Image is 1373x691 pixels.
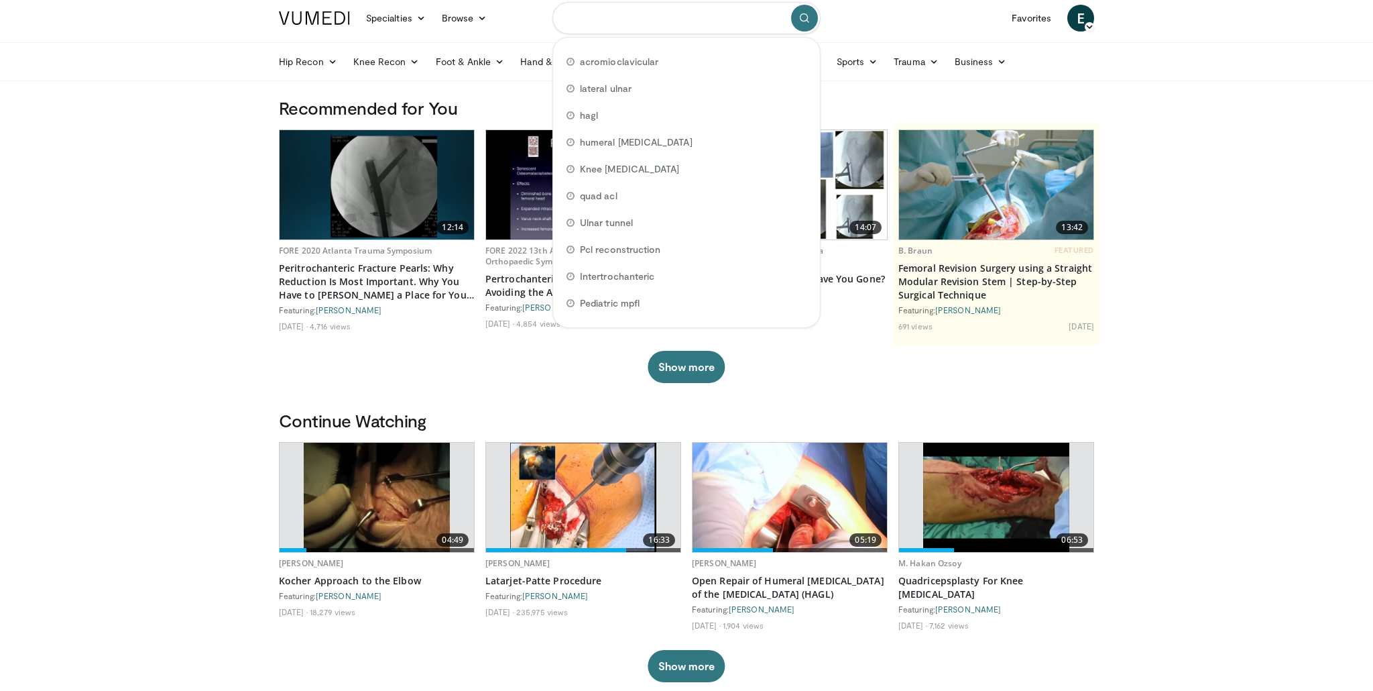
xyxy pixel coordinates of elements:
li: 7,162 views [929,620,969,631]
li: [DATE] [279,606,308,617]
img: aa7a28c1-d513-4207-944e-7203f849a0ec.620x360_q85_upscale.jpg [693,443,887,552]
a: 16:33 [486,443,680,552]
img: rQqFhpGihXXoLKSn4xMDoxOjBrO-I4W8.620x360_q85_upscale.jpg [304,443,450,552]
li: 4,854 views [516,318,560,329]
a: Foot & Ankle [428,48,513,75]
li: [DATE] [279,321,308,331]
span: lateral ulnar [580,82,632,95]
h3: Recommended for You [279,97,1094,119]
div: Featuring: [898,604,1094,615]
span: Knee [MEDICAL_DATA] [580,162,679,176]
a: Hand & Wrist [512,48,599,75]
span: 13:42 [1056,221,1088,234]
a: [PERSON_NAME] [935,604,1001,614]
span: Pediatric mpfl [580,297,640,310]
a: [PERSON_NAME] [316,305,381,315]
span: hagl [580,109,598,122]
a: Trauma [886,48,947,75]
a: Business [947,48,1015,75]
span: acromioclavicular [580,55,658,68]
a: [PERSON_NAME] [279,557,344,569]
a: 13:42 [899,130,1093,240]
li: 691 views [898,321,933,331]
h3: Continue Watching [279,410,1094,431]
a: Specialties [358,5,434,32]
a: E [1067,5,1094,32]
span: 04:49 [436,533,469,547]
a: 06:53 [899,443,1093,552]
a: Hip Recon [271,48,345,75]
img: e0fe8dd2-b82b-4cb0-8487-2d572e8c4b9b.620x360_q85_upscale.jpg [486,130,680,240]
input: Search topics, interventions [552,2,821,34]
li: [DATE] [898,620,927,631]
li: 18,279 views [310,606,355,617]
img: 617583_3.png.620x360_q85_upscale.jpg [510,443,656,552]
div: Featuring: [279,590,475,601]
li: 235,975 views [516,606,568,617]
a: 19:50 [486,130,680,240]
a: 04:49 [280,443,474,552]
a: Pertrochanteric [MEDICAL_DATA]: Avoiding the Ambush [485,272,681,299]
li: 4,716 views [310,321,351,331]
button: Show more [648,650,725,682]
a: B. Braun [898,245,933,256]
img: 4275ad52-8fa6-4779-9598-00e5d5b95857.620x360_q85_upscale.jpg [899,130,1093,240]
span: 16:33 [643,533,675,547]
a: 12:14 [280,130,474,240]
div: Featuring: [898,305,1094,315]
a: Quadricepsplasty For Knee [MEDICAL_DATA] [898,574,1094,601]
a: [PERSON_NAME] [522,303,588,312]
li: [DATE] [485,318,514,329]
a: Browse [434,5,495,32]
a: [PERSON_NAME] [485,557,550,569]
a: FORE 2022 13th Annual Atlanta Orthopaedic Symposium [485,245,609,267]
a: [PERSON_NAME] [729,604,794,614]
li: [DATE] [692,620,721,631]
div: Featuring: [279,305,475,315]
a: M. Hakan Ozsoy [898,557,961,569]
a: Open Repair of Humeral [MEDICAL_DATA] of the [MEDICAL_DATA] (HAGL) [692,574,888,601]
a: Knee Recon [345,48,428,75]
li: 1,904 views [723,620,764,631]
a: 05:19 [693,443,887,552]
span: Ulnar tunnel [580,216,633,229]
span: Pcl reconstruction [580,243,660,256]
span: quad acl [580,189,617,203]
a: Sports [829,48,886,75]
span: 05:19 [849,533,882,547]
div: Featuring: [485,302,681,313]
span: 12:14 [436,221,469,234]
a: [PERSON_NAME] [692,557,757,569]
img: VuMedi Logo [279,11,350,25]
a: [PERSON_NAME] [522,591,588,600]
div: Featuring: [692,604,888,615]
span: FEATURED [1055,246,1094,255]
img: 270e2b10-27c1-4607-95ae-78f0bb597f00.620x360_q85_upscale.jpg [280,130,474,240]
span: 14:07 [849,221,882,234]
a: Kocher Approach to the Elbow [279,574,475,588]
li: [DATE] [1069,321,1094,331]
li: [DATE] [485,606,514,617]
a: [PERSON_NAME] [316,591,381,600]
a: Peritrochanteric Fracture Pearls: Why Reduction Is Most Important. Why You Have to [PERSON_NAME] ... [279,262,475,302]
a: Latarjet-Patte Procedure [485,574,681,588]
a: Favorites [1004,5,1059,32]
img: 50956ccb-5814-4b6b-bfb2-e5cdb7275605.620x360_q85_upscale.jpg [923,443,1069,552]
span: 06:53 [1056,533,1088,547]
a: FORE 2020 Atlanta Trauma Symposium [279,245,432,256]
div: Featuring: [485,590,681,601]
a: Femoral Revision Surgery using a Straight Modular Revision Stem | Step-by-Step Surgical Technique [898,262,1094,302]
button: Show more [648,351,725,383]
span: Intertrochanteric [580,270,654,283]
span: humeral [MEDICAL_DATA] [580,136,693,149]
a: [PERSON_NAME] [935,305,1001,315]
